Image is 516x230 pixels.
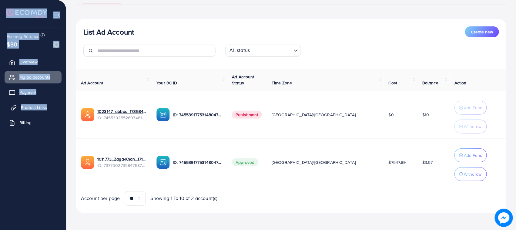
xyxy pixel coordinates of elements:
a: My ad accounts [5,71,62,83]
span: $3.57 [422,159,433,165]
p: Add Fund [464,152,482,159]
span: All status [229,46,251,55]
span: Punishment [232,111,262,119]
span: Ad Account Status [232,74,254,86]
span: Balance [422,80,438,86]
img: ic-ads-acc.e4c84228.svg [81,108,94,121]
span: ID: 7455392552607481857 [97,115,147,121]
p: ID: 7455391775314804752 [173,111,222,118]
button: Create new [465,26,499,37]
img: image [495,209,513,227]
p: Withdraw [464,171,481,178]
button: Add Fund [454,101,487,115]
button: Withdraw [454,120,487,134]
span: Time Zone [272,80,292,86]
span: [GEOGRAPHIC_DATA]/[GEOGRAPHIC_DATA] [272,112,356,118]
button: Add Fund [454,148,487,162]
span: My ad accounts [19,74,50,80]
a: 1011773_Zaya-Khan_1717592302951 [97,156,147,162]
h3: List Ad Account [83,28,134,36]
a: Product Links [5,101,62,113]
span: Approved [232,158,258,166]
p: Withdraw [464,123,481,130]
span: Account per page [81,195,120,202]
span: Showing 1 To 10 of 2 account(s) [151,195,218,202]
span: Product Links [21,104,47,110]
span: Create new [471,29,493,35]
img: ic-ads-acc.e4c84228.svg [81,156,94,169]
span: Ad Account [81,80,103,86]
img: logo [6,8,47,18]
div: <span class='underline'>1023147_abbas_1735843853887</span></br>7455392552607481857 [97,108,147,121]
span: Cost [389,80,397,86]
button: Withdraw [454,167,487,181]
a: Payment [5,86,62,98]
img: ic-ba-acc.ded83a64.svg [156,156,170,169]
div: <span class='underline'>1011773_Zaya-Khan_1717592302951</span></br>7377002735847587841 [97,156,147,168]
span: Payment [19,89,36,95]
span: Action [454,80,467,86]
span: $10 [422,112,429,118]
span: Billing [19,120,32,126]
span: $0 [389,112,394,118]
img: image [53,42,59,48]
span: [GEOGRAPHIC_DATA]/[GEOGRAPHIC_DATA] [272,159,356,165]
a: Billing [5,117,62,129]
p: Add Fund [464,104,482,111]
span: $7547.89 [389,159,406,165]
span: Your BC ID [156,80,177,86]
span: ID: 7377002735847587841 [97,162,147,168]
span: Overview [19,59,38,65]
img: ic-ba-acc.ded83a64.svg [156,108,170,121]
a: 1023147_abbas_1735843853887 [97,108,147,114]
img: menu [53,12,60,19]
a: Overview [5,56,62,68]
div: Search for option [225,45,301,57]
span: Ecomdy Balance [7,33,39,39]
span: $30 [7,40,17,49]
p: ID: 7455391775314804752 [173,159,222,166]
input: Search for option [252,46,291,55]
